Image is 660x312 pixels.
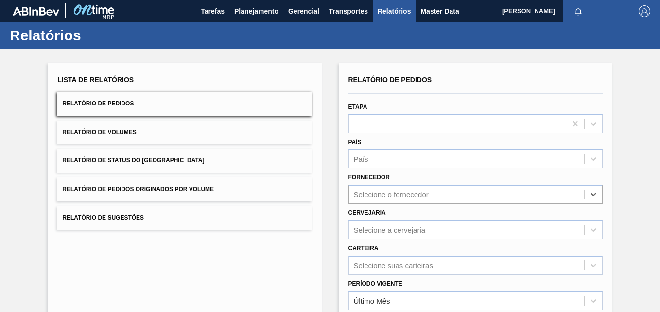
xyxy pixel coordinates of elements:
[57,76,134,84] span: Lista de Relatórios
[62,214,144,221] span: Relatório de Sugestões
[378,5,411,17] span: Relatórios
[57,92,312,116] button: Relatório de Pedidos
[62,157,204,164] span: Relatório de Status do [GEOGRAPHIC_DATA]
[57,177,312,201] button: Relatório de Pedidos Originados por Volume
[62,186,214,192] span: Relatório de Pedidos Originados por Volume
[57,206,312,230] button: Relatório de Sugestões
[354,261,433,269] div: Selecione suas carteiras
[201,5,225,17] span: Tarefas
[13,7,59,16] img: TNhmsLtSVTkK8tSr43FrP2fwEKptu5GPRR3wAAAABJRU5ErkJggg==
[348,76,432,84] span: Relatório de Pedidos
[354,225,426,234] div: Selecione a cervejaria
[62,129,136,136] span: Relatório de Volumes
[57,149,312,173] button: Relatório de Status do [GEOGRAPHIC_DATA]
[608,5,619,17] img: userActions
[10,30,182,41] h1: Relatórios
[354,296,390,305] div: Último Mês
[420,5,459,17] span: Master Data
[348,209,386,216] label: Cervejaria
[329,5,368,17] span: Transportes
[354,191,429,199] div: Selecione o fornecedor
[563,4,594,18] button: Notificações
[348,280,402,287] label: Período Vigente
[288,5,319,17] span: Gerencial
[348,104,367,110] label: Etapa
[348,139,362,146] label: País
[57,121,312,144] button: Relatório de Volumes
[348,245,379,252] label: Carteira
[348,174,390,181] label: Fornecedor
[354,155,368,163] div: País
[639,5,650,17] img: Logout
[234,5,278,17] span: Planejamento
[62,100,134,107] span: Relatório de Pedidos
